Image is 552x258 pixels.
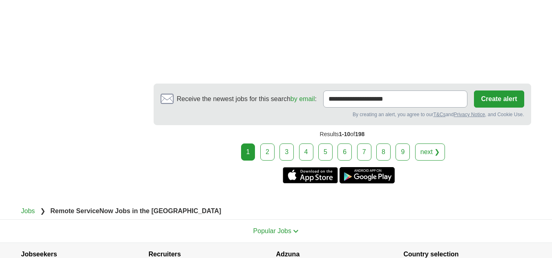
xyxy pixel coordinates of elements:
[241,143,255,161] div: 1
[340,167,395,183] a: Get the Android app
[355,131,364,137] span: 198
[433,112,445,117] a: T&Cs
[21,207,35,214] a: Jobs
[279,143,294,161] a: 3
[161,111,524,118] div: By creating an alert, you agree to our and , and Cookie Use.
[474,90,524,108] button: Create alert
[293,229,299,233] img: toggle icon
[337,143,352,161] a: 6
[291,95,315,102] a: by email
[318,143,333,161] a: 5
[260,143,275,161] a: 2
[415,143,445,161] a: next ❯
[357,143,371,161] a: 7
[50,207,221,214] strong: Remote ServiceNow Jobs in the [GEOGRAPHIC_DATA]
[339,131,350,137] span: 1-10
[177,94,317,104] span: Receive the newest jobs for this search :
[283,167,338,183] a: Get the iPhone app
[376,143,391,161] a: 8
[40,207,45,214] span: ❯
[396,143,410,161] a: 9
[299,143,313,161] a: 4
[154,125,531,143] div: Results of
[454,112,485,117] a: Privacy Notice
[253,227,291,234] span: Popular Jobs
